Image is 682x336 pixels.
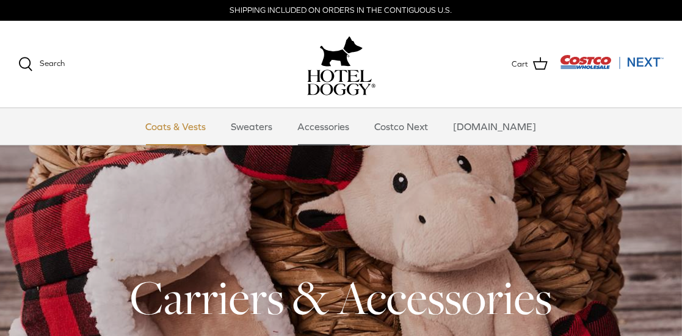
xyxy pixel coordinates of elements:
h1: Carriers & Accessories [18,268,664,327]
img: Costco Next [560,54,664,70]
span: Search [40,59,65,68]
a: Cart [512,56,548,72]
a: Accessories [287,108,361,145]
img: hoteldoggycom [307,70,375,95]
a: Visit Costco Next [560,62,664,71]
img: hoteldoggy.com [320,33,363,70]
a: hoteldoggy.com hoteldoggycom [307,33,375,95]
a: Coats & Vests [135,108,217,145]
a: [DOMAIN_NAME] [443,108,548,145]
span: Cart [512,58,528,71]
a: Search [18,57,65,71]
a: Sweaters [220,108,284,145]
a: Costco Next [364,108,440,145]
